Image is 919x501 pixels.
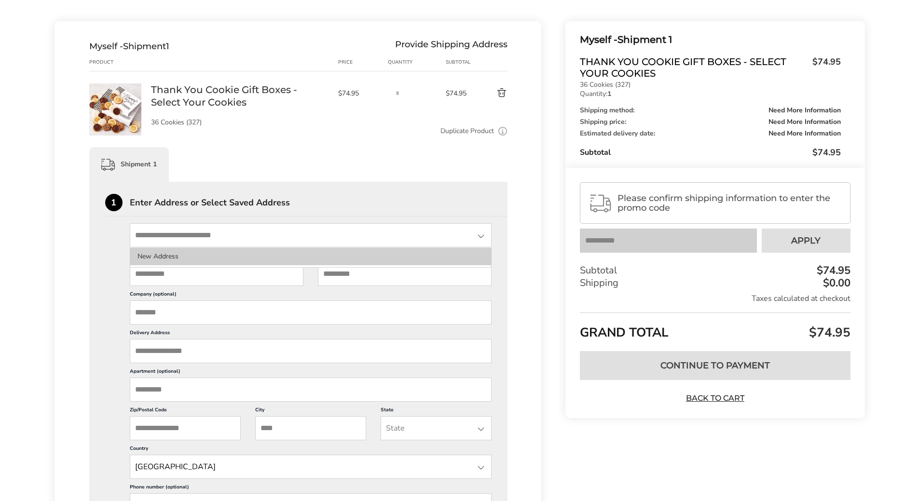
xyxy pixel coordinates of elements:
[381,406,492,416] label: State
[130,416,241,440] input: ZIP
[808,56,841,77] span: $74.95
[89,83,141,92] a: Thank You Cookie Gift Boxes - Select Your Cookies
[580,91,840,97] p: Quantity:
[130,248,492,265] li: New Address
[580,351,850,380] button: Continue to Payment
[130,339,492,363] input: Delivery Address
[580,56,807,79] span: Thank You Cookie Gift Boxes - Select Your Cookies
[580,56,840,79] a: Thank You Cookie Gift Boxes - Select Your Cookies$74.95
[474,87,508,99] button: Delete product
[768,119,841,125] span: Need More Information
[130,368,492,378] label: Apartment (optional)
[318,262,492,286] input: Last Name
[130,455,492,479] input: State
[89,83,141,135] img: Thank You Cookie Gift Boxes - Select Your Cookies
[89,58,151,66] div: Product
[89,41,169,52] div: Shipment
[338,89,384,98] span: $74.95
[580,119,840,125] div: Shipping price:
[580,32,840,48] div: Shipment 1
[89,147,169,182] div: Shipment 1
[768,130,841,137] span: Need More Information
[338,58,388,66] div: Price
[812,147,841,158] span: $74.95
[388,83,407,103] input: Quantity input
[151,83,329,108] a: Thank You Cookie Gift Boxes - Select Your Cookies
[580,147,840,158] div: Subtotal
[166,41,169,52] span: 1
[440,126,494,136] a: Duplicate Product
[89,41,123,52] span: Myself -
[130,300,492,325] input: Company
[388,58,446,66] div: Quantity
[821,278,850,288] div: $0.00
[255,406,366,416] label: City
[814,265,850,276] div: $74.95
[580,293,850,304] div: Taxes calculated at checkout
[607,89,611,98] strong: 1
[381,416,492,440] input: State
[791,236,821,245] span: Apply
[446,58,474,66] div: Subtotal
[130,445,492,455] label: Country
[762,229,850,253] button: Apply
[105,194,123,211] div: 1
[807,324,850,341] span: $74.95
[130,484,492,493] label: Phone number (optional)
[768,107,841,114] span: Need More Information
[130,198,508,207] div: Enter Address or Select Saved Address
[617,193,841,213] span: Please confirm shipping information to enter the promo code
[130,406,241,416] label: Zip/Postal Code
[130,291,492,300] label: Company (optional)
[681,393,749,404] a: Back to Cart
[130,223,492,247] input: State
[130,262,303,286] input: First Name
[151,119,329,126] p: 36 Cookies (327)
[446,89,474,98] span: $74.95
[580,264,850,277] div: Subtotal
[580,312,850,344] div: GRAND TOTAL
[395,41,508,52] div: Provide Shipping Address
[580,130,840,137] div: Estimated delivery date:
[255,416,366,440] input: City
[580,107,840,114] div: Shipping method:
[580,277,850,289] div: Shipping
[130,329,492,339] label: Delivery Address
[580,81,840,88] p: 36 Cookies (327)
[580,34,617,45] span: Myself -
[130,378,492,402] input: Apartment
